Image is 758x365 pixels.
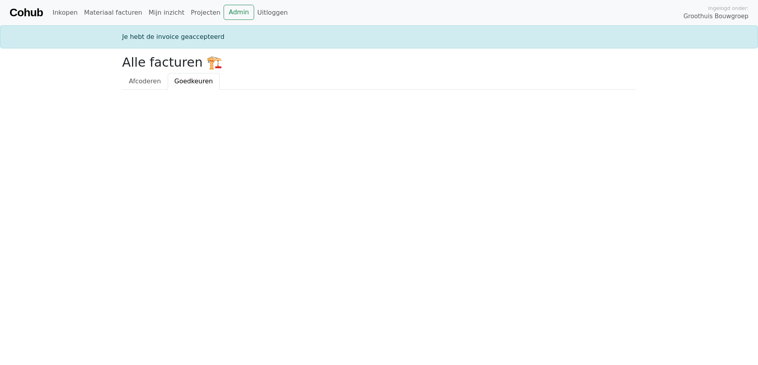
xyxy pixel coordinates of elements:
[122,73,168,90] a: Afcoderen
[81,5,145,21] a: Materiaal facturen
[683,12,748,21] span: Groothuis Bouwgroep
[188,5,224,21] a: Projecten
[117,32,641,42] div: Je hebt de invoice geaccepteerd
[224,5,254,20] a: Admin
[129,77,161,85] span: Afcoderen
[122,55,636,70] h2: Alle facturen 🏗️
[10,3,43,22] a: Cohub
[254,5,291,21] a: Uitloggen
[708,4,748,12] span: Ingelogd onder:
[174,77,213,85] span: Goedkeuren
[145,5,188,21] a: Mijn inzicht
[49,5,80,21] a: Inkopen
[168,73,220,90] a: Goedkeuren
